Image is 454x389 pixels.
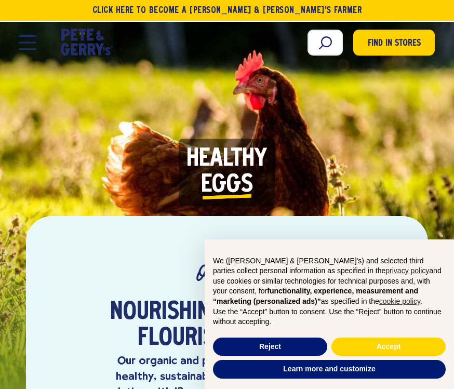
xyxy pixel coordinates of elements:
span: Healthy [186,146,267,172]
i: E [201,172,212,198]
button: Learn more and customize [213,360,446,379]
p: Our Eggs [60,263,395,284]
a: cookie policy [379,297,420,305]
span: Nourishing [110,300,225,326]
p: Use the “Accept” button to consent. Use the “Reject” button to continue without accepting. [213,307,446,327]
p: We ([PERSON_NAME] & [PERSON_NAME]'s) and selected third parties collect personal information as s... [213,256,446,307]
span: Find in Stores [368,37,421,51]
button: Open Mobile Menu Modal Dialog [19,35,36,50]
input: Search [308,30,343,56]
a: privacy policy [385,266,429,275]
button: Reject [213,338,327,356]
strong: functionality, experience, measurement and “marketing (personalized ads)” [213,287,418,305]
i: s [241,172,253,198]
a: Find in Stores [353,30,435,56]
span: flourishing [138,326,261,352]
button: Accept [331,338,446,356]
div: Notice [205,239,454,389]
